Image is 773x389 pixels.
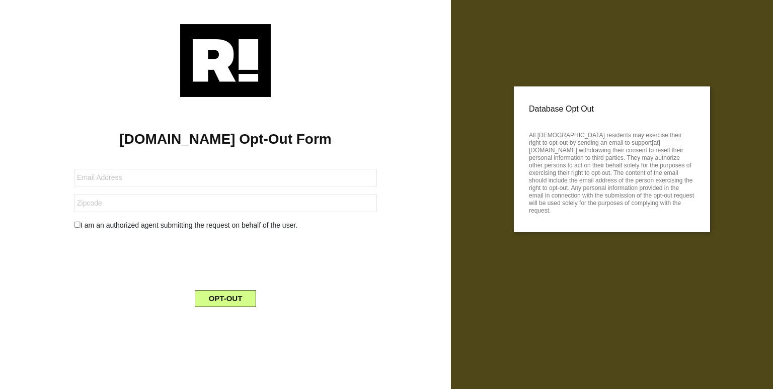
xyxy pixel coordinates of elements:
input: Email Address [74,169,377,186]
iframe: reCAPTCHA [149,239,302,278]
p: Database Opt Out [529,102,695,117]
h1: [DOMAIN_NAME] Opt-Out Form [15,131,436,148]
p: All [DEMOGRAPHIC_DATA] residents may exercise their right to opt-out by sending an email to suppo... [529,129,695,215]
button: OPT-OUT [195,290,257,307]
img: Retention.com [180,24,271,97]
input: Zipcode [74,194,377,212]
div: I am an authorized agent submitting the request on behalf of the user. [66,220,384,231]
